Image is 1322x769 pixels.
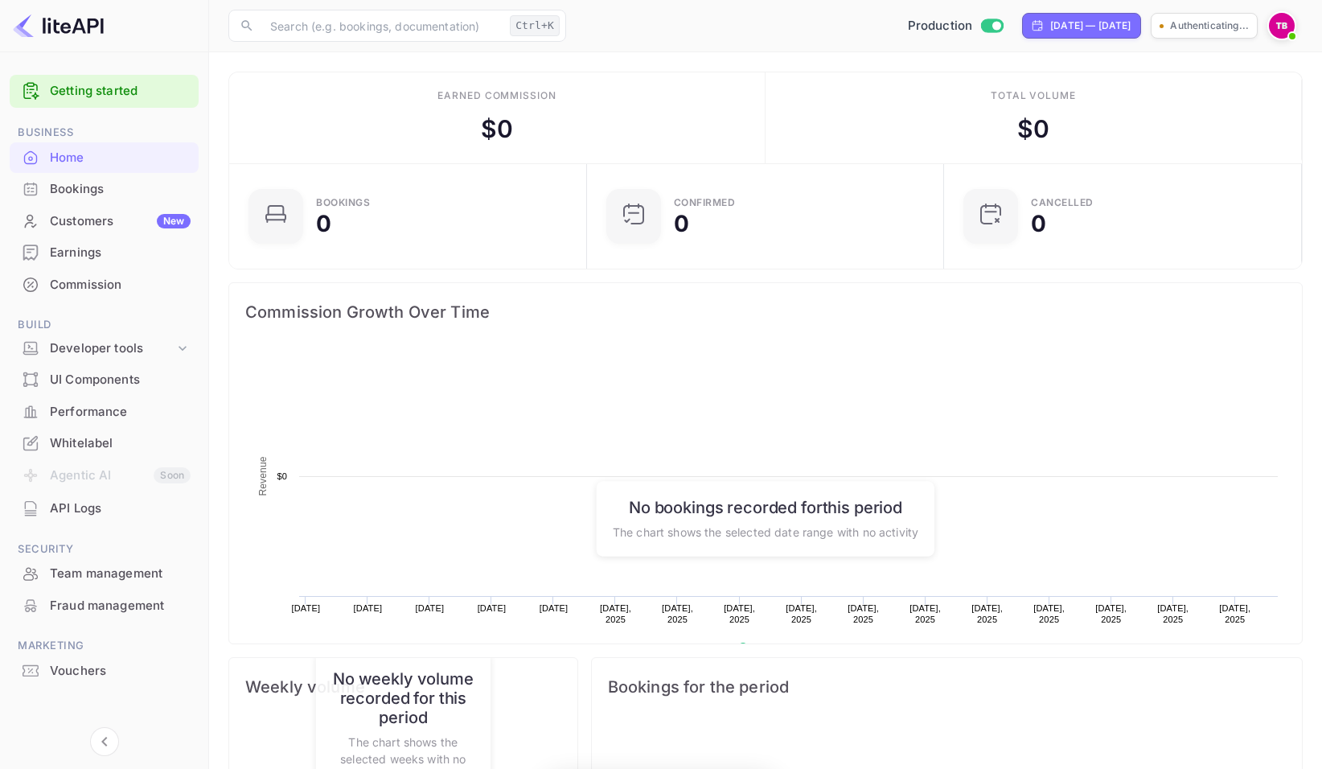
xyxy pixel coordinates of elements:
[261,10,503,42] input: Search (e.g. bookings, documentation)
[909,603,941,624] text: [DATE], 2025
[10,142,199,174] div: Home
[10,75,199,108] div: Getting started
[10,397,199,428] div: Performance
[600,603,631,624] text: [DATE], 2025
[50,565,191,583] div: Team management
[50,403,191,422] div: Performance
[10,364,199,394] a: UI Components
[540,603,569,613] text: [DATE]
[10,174,199,205] div: Bookings
[50,244,191,262] div: Earnings
[481,111,513,147] div: $ 0
[10,174,199,204] a: Bookings
[786,603,817,624] text: [DATE], 2025
[10,142,199,172] a: Home
[277,471,287,481] text: $0
[1033,603,1065,624] text: [DATE], 2025
[662,603,693,624] text: [DATE], 2025
[10,397,199,426] a: Performance
[10,558,199,588] a: Team management
[10,493,199,523] a: API Logs
[991,88,1077,103] div: Total volume
[157,214,191,228] div: New
[10,335,199,363] div: Developer tools
[50,82,191,101] a: Getting started
[10,428,199,459] div: Whitelabel
[10,558,199,590] div: Team management
[437,88,556,103] div: Earned commission
[1095,603,1127,624] text: [DATE], 2025
[316,198,370,208] div: Bookings
[1219,603,1250,624] text: [DATE], 2025
[50,149,191,167] div: Home
[1031,212,1046,235] div: 0
[608,674,1286,700] span: Bookings for the period
[971,603,1003,624] text: [DATE], 2025
[1157,603,1189,624] text: [DATE], 2025
[10,590,199,622] div: Fraud management
[674,198,736,208] div: Confirmed
[50,500,191,518] div: API Logs
[50,371,191,389] div: UI Components
[332,668,474,726] h6: No weekly volume recorded for this period
[10,237,199,267] a: Earnings
[50,339,174,358] div: Developer tools
[1269,13,1295,39] img: Tech Backin5
[10,206,199,237] div: CustomersNew
[10,637,199,655] span: Marketing
[1017,111,1049,147] div: $ 0
[848,603,879,624] text: [DATE], 2025
[613,523,918,540] p: The chart shows the selected date range with no activity
[1031,198,1094,208] div: CANCELLED
[50,212,191,231] div: Customers
[10,124,199,142] span: Business
[354,603,383,613] text: [DATE]
[50,180,191,199] div: Bookings
[416,603,445,613] text: [DATE]
[613,497,918,516] h6: No bookings recorded for this period
[10,541,199,558] span: Security
[908,17,973,35] span: Production
[10,428,199,458] a: Whitelabel
[10,364,199,396] div: UI Components
[1170,19,1249,33] p: Authenticating...
[257,456,269,496] text: Revenue
[10,493,199,524] div: API Logs
[50,434,191,453] div: Whitelabel
[674,212,689,235] div: 0
[50,662,191,681] div: Vouchers
[478,603,507,613] text: [DATE]
[10,316,199,334] span: Build
[316,212,331,235] div: 0
[10,656,199,687] div: Vouchers
[50,276,191,294] div: Commission
[10,269,199,299] a: Commission
[245,299,1286,325] span: Commission Growth Over Time
[90,727,119,756] button: Collapse navigation
[10,590,199,620] a: Fraud management
[901,17,1010,35] div: Switch to Sandbox mode
[50,597,191,615] div: Fraud management
[10,656,199,685] a: Vouchers
[10,269,199,301] div: Commission
[13,13,104,39] img: LiteAPI logo
[10,206,199,236] a: CustomersNew
[1022,13,1141,39] div: Click to change the date range period
[753,643,794,654] text: Revenue
[292,603,321,613] text: [DATE]
[724,603,755,624] text: [DATE], 2025
[10,237,199,269] div: Earnings
[510,15,560,36] div: Ctrl+K
[1050,19,1131,33] div: [DATE] — [DATE]
[245,674,561,700] span: Weekly volume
